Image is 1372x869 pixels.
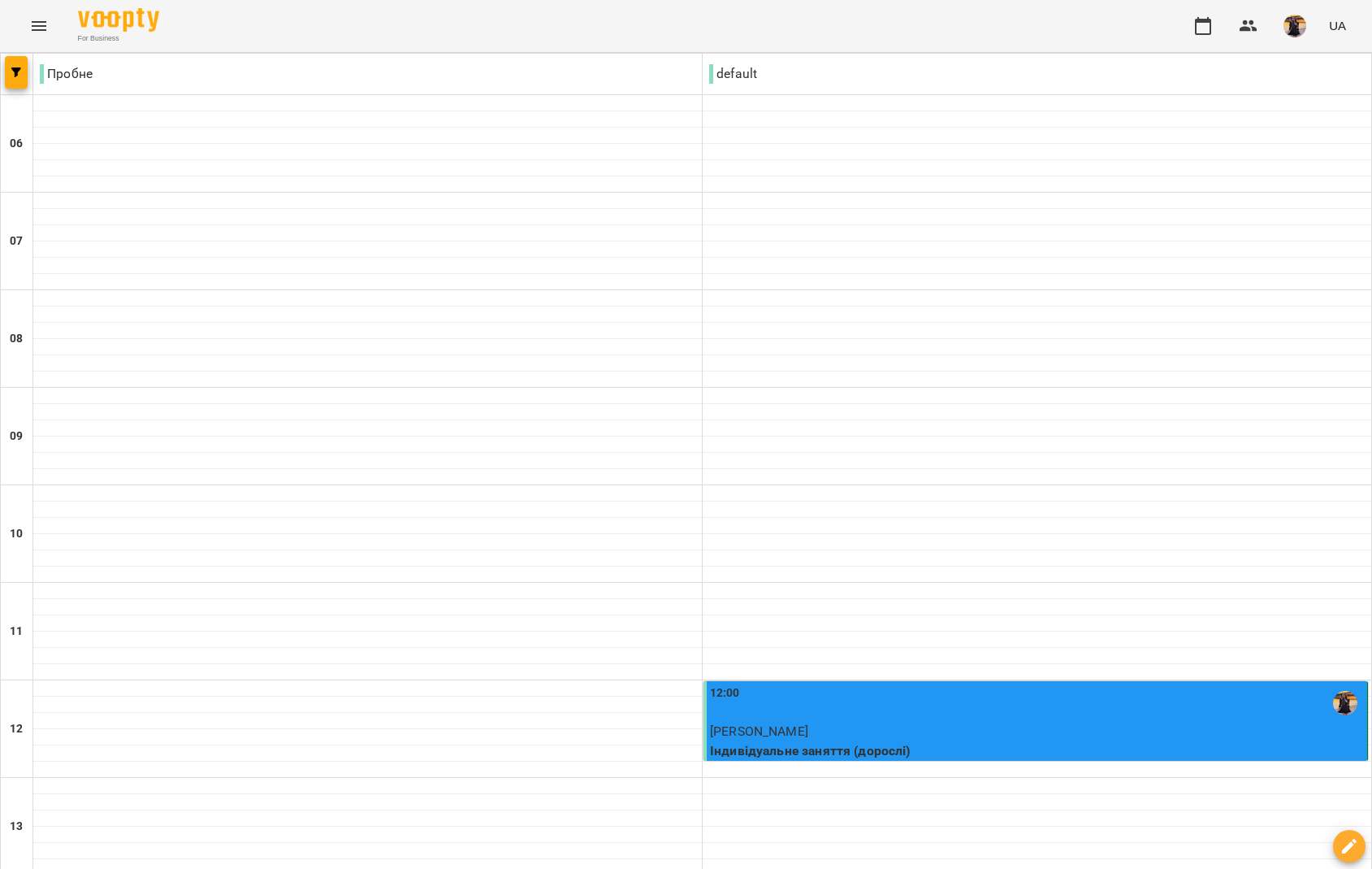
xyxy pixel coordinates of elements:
[710,723,808,739] span: [PERSON_NAME]
[710,684,740,702] label: 12:00
[10,428,23,445] h6: 09
[709,64,757,84] p: default
[10,232,23,250] h6: 07
[10,818,23,836] h6: 13
[710,741,1364,761] p: Індивідуальне заняття (дорослі)
[1322,11,1353,41] button: UA
[1333,691,1357,715] img: Доля Єлизавета Миколаївна
[78,8,159,32] img: Voopty Logo
[40,64,93,84] p: Пробне
[10,330,23,348] h6: 08
[10,135,23,153] h6: 06
[1329,17,1346,34] span: UA
[10,525,23,543] h6: 10
[10,720,23,738] h6: 12
[10,623,23,641] h6: 11
[78,33,159,44] span: For Business
[19,7,58,46] button: Menu
[1283,15,1306,37] img: d9e4fe055f4d09e87b22b86a2758fb91.jpg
